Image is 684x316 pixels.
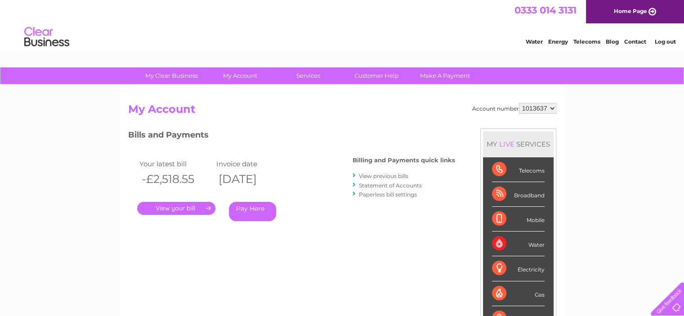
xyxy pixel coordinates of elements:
[492,207,545,231] div: Mobile
[492,157,545,182] div: Telecoms
[492,256,545,281] div: Electricity
[492,281,545,306] div: Gas
[483,131,554,157] div: MY SERVICES
[128,129,455,144] h3: Bills and Payments
[203,67,277,84] a: My Account
[128,103,556,120] h2: My Account
[654,38,675,45] a: Log out
[340,67,414,84] a: Customer Help
[526,38,543,45] a: Water
[492,182,545,207] div: Broadband
[214,158,291,170] td: Invoice date
[271,67,345,84] a: Services
[492,231,545,256] div: Water
[497,140,516,148] div: LIVE
[130,5,555,44] div: Clear Business is a trading name of Verastar Limited (registered in [GEOGRAPHIC_DATA] No. 3667643...
[134,67,209,84] a: My Clear Business
[137,202,215,215] a: .
[548,38,568,45] a: Energy
[408,67,482,84] a: Make A Payment
[24,23,70,51] img: logo.png
[229,202,276,221] a: Pay Here
[514,4,577,16] a: 0333 014 3131
[606,38,619,45] a: Blog
[214,170,291,188] th: [DATE]
[137,158,214,170] td: Your latest bill
[359,182,422,189] a: Statement of Accounts
[137,170,214,188] th: -£2,518.55
[359,173,408,179] a: View previous bills
[624,38,646,45] a: Contact
[573,38,600,45] a: Telecoms
[359,191,417,198] a: Paperless bill settings
[353,157,455,164] h4: Billing and Payments quick links
[472,103,556,114] div: Account number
